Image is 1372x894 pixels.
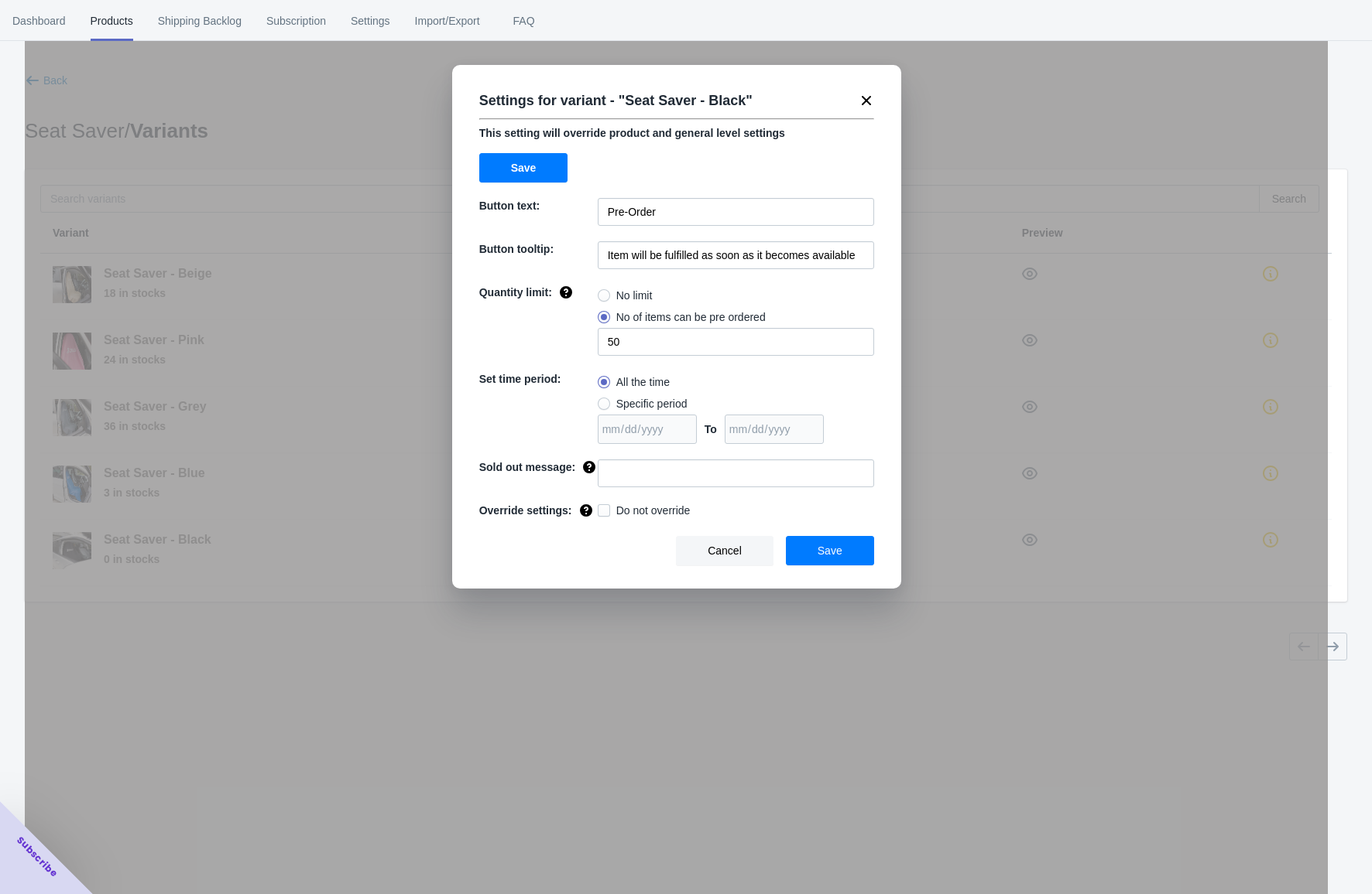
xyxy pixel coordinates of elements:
p: Settings for variant - " Seat Saver - Black " [479,88,753,113]
button: Back [19,67,74,94]
span: Quantity limit: [479,286,552,299]
button: Save [786,536,874,565]
span: Sold out message: [479,461,575,473]
span: Button tooltip: [479,243,554,255]
span: Do not override [616,503,691,518]
span: Cancel [708,544,742,557]
button: Cancel [676,536,773,565]
span: Button text: [479,200,540,212]
span: All the time [616,374,670,390]
span: This setting will override product and general level settings [479,127,785,139]
span: Shipping Backlog [158,1,242,41]
span: Override settings: [479,504,572,517]
span: Specific period [616,396,688,411]
span: Dashboard [12,1,66,41]
span: Products [91,1,133,41]
span: Import/Export [415,1,480,41]
span: Save [511,162,537,174]
span: Save [818,544,842,557]
span: Subscription [266,1,326,41]
button: Next [1318,633,1347,660]
span: To [705,423,717,435]
span: No limit [616,288,653,303]
span: FAQ [505,1,544,41]
span: No of items can be pre ordered [616,309,766,325]
span: Settings [351,1,390,41]
span: Subscribe [14,834,60,880]
button: Save [479,153,568,183]
span: Set time period: [479,373,561,385]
